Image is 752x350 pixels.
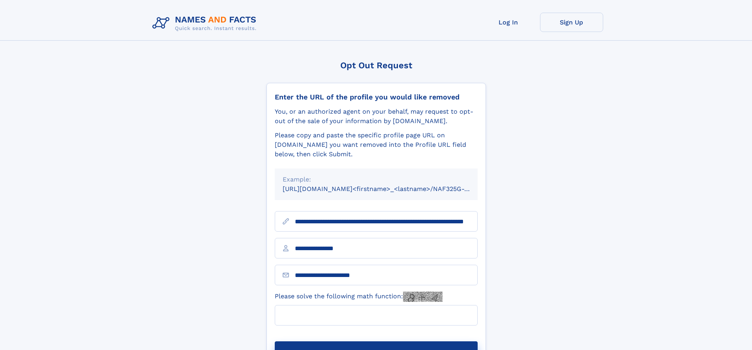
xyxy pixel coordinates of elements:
small: [URL][DOMAIN_NAME]<firstname>_<lastname>/NAF325G-xxxxxxxx [283,185,493,193]
div: Enter the URL of the profile you would like removed [275,93,478,101]
label: Please solve the following math function: [275,292,443,302]
a: Sign Up [540,13,603,32]
div: You, or an authorized agent on your behalf, may request to opt-out of the sale of your informatio... [275,107,478,126]
div: Please copy and paste the specific profile page URL on [DOMAIN_NAME] you want removed into the Pr... [275,131,478,159]
div: Example: [283,175,470,184]
a: Log In [477,13,540,32]
img: Logo Names and Facts [149,13,263,34]
div: Opt Out Request [266,60,486,70]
